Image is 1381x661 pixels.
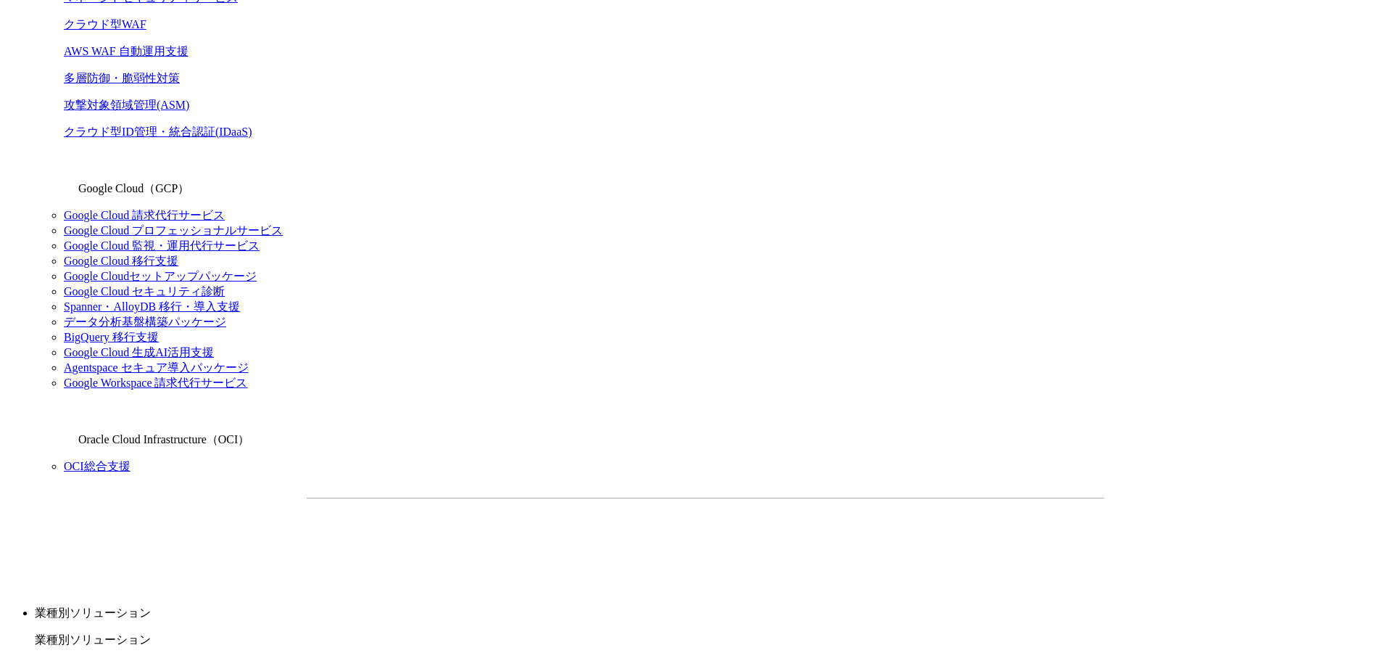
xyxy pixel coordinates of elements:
[465,522,698,558] a: 資料を請求する
[64,270,257,282] a: Google Cloudセットアップパッケージ
[674,537,686,543] img: 矢印
[64,209,225,221] a: Google Cloud 請求代行サービス
[78,182,189,194] span: Google Cloud（GCP）
[64,72,180,84] a: 多層防御・脆弱性対策
[713,522,946,558] a: まずは相談する
[64,45,188,57] a: AWS WAF 自動運用支援
[64,316,226,328] a: データ分析基盤構築パッケージ
[64,377,248,389] a: Google Workspace 請求代行サービス
[35,606,1375,621] p: 業種別ソリューション
[64,361,249,374] a: Agentspace セキュア導入パッケージ
[64,346,214,358] a: Google Cloud 生成AI活用支援
[64,285,225,297] a: Google Cloud セキュリティ診断
[922,537,934,543] img: 矢印
[64,460,130,472] a: OCI総合支援
[35,403,75,443] img: Oracle Cloud Infrastructure（OCI）
[64,224,283,237] a: Google Cloud プロフェッショナルサービス
[64,300,240,313] a: Spanner・AlloyDB 移行・導入支援
[35,633,1375,648] p: 業種別ソリューション
[64,331,159,343] a: BigQuery 移行支援
[64,99,189,111] a: 攻撃対象領域管理(ASM)
[64,255,178,267] a: Google Cloud 移行支援
[64,239,260,252] a: Google Cloud 監視・運用代行サービス
[35,152,75,192] img: Google Cloud（GCP）
[78,433,249,446] span: Oracle Cloud Infrastructure（OCI）
[64,18,146,30] a: クラウド型WAF
[64,126,252,138] a: クラウド型ID管理・統合認証(IDaaS)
